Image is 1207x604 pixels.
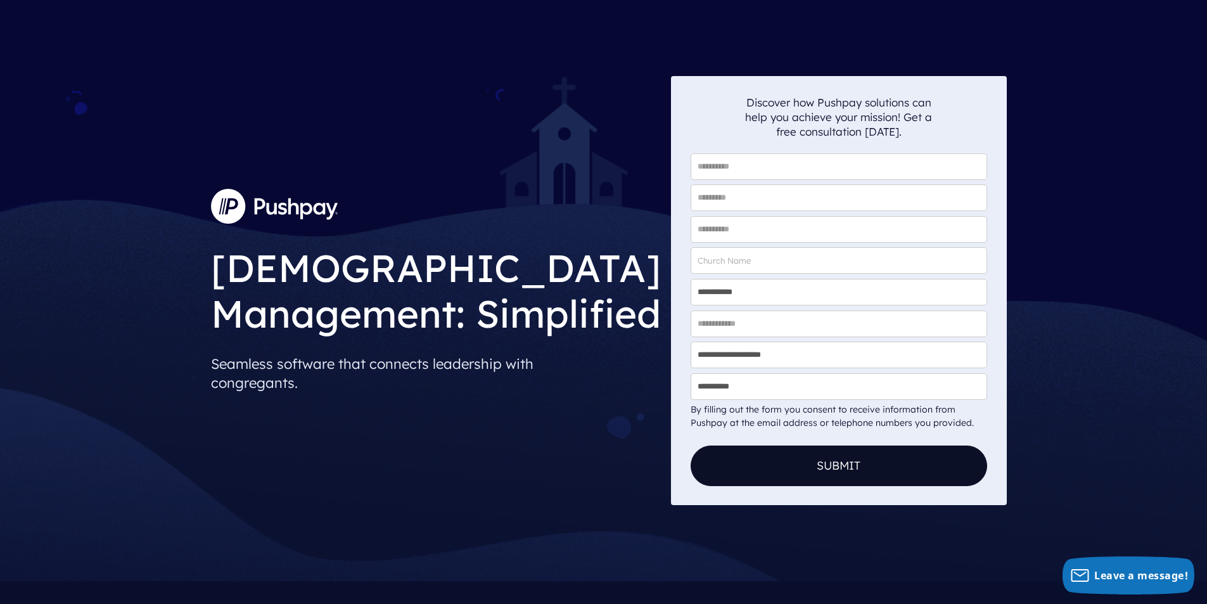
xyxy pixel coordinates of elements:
p: Seamless software that connects leadership with congregants. [211,349,661,397]
span: Leave a message! [1094,569,1188,582]
p: Discover how Pushpay solutions can help you achieve your mission! Get a free consultation [DATE]. [745,95,933,139]
input: Church Name [691,247,987,274]
button: Leave a message! [1063,556,1194,594]
button: Submit [691,446,987,486]
div: By filling out the form you consent to receive information from Pushpay at the email address or t... [691,403,987,430]
h1: [DEMOGRAPHIC_DATA] Management: Simplified [211,235,661,340]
